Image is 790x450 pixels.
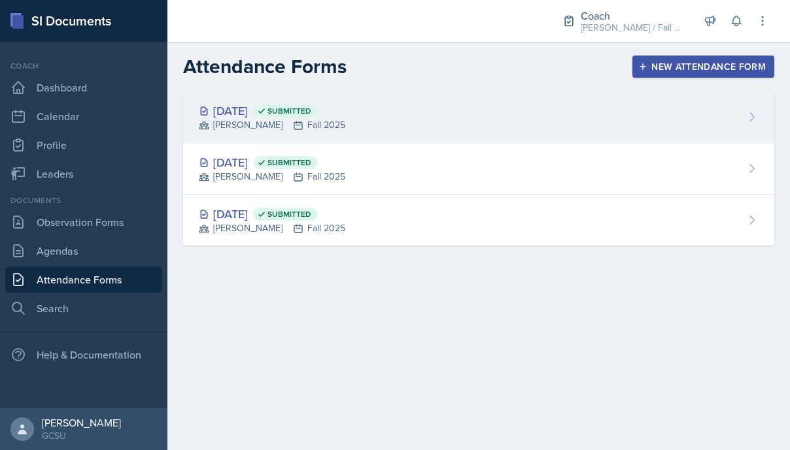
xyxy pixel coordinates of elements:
[42,429,121,442] div: GCSU
[183,195,774,246] a: [DATE] Submitted [PERSON_NAME]Fall 2025
[183,55,347,78] h2: Attendance Forms
[199,118,345,132] div: [PERSON_NAME] Fall 2025
[199,153,345,171] div: [DATE]
[641,61,766,72] div: New Attendance Form
[199,205,345,223] div: [DATE]
[5,132,162,158] a: Profile
[5,209,162,235] a: Observation Forms
[42,416,121,429] div: [PERSON_NAME]
[5,60,162,72] div: Coach
[267,209,311,219] span: Submitted
[5,342,162,368] div: Help & Documentation
[5,103,162,129] a: Calendar
[199,170,345,184] div: [PERSON_NAME] Fall 2025
[581,8,685,24] div: Coach
[5,295,162,321] a: Search
[5,266,162,293] a: Attendance Forms
[5,238,162,264] a: Agendas
[267,106,311,116] span: Submitted
[183,91,774,143] a: [DATE] Submitted [PERSON_NAME]Fall 2025
[183,143,774,195] a: [DATE] Submitted [PERSON_NAME]Fall 2025
[5,161,162,187] a: Leaders
[5,195,162,206] div: Documents
[267,157,311,168] span: Submitted
[581,21,685,35] div: [PERSON_NAME] / Fall 2025
[199,102,345,120] div: [DATE]
[5,74,162,101] a: Dashboard
[199,221,345,235] div: [PERSON_NAME] Fall 2025
[632,56,774,78] button: New Attendance Form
